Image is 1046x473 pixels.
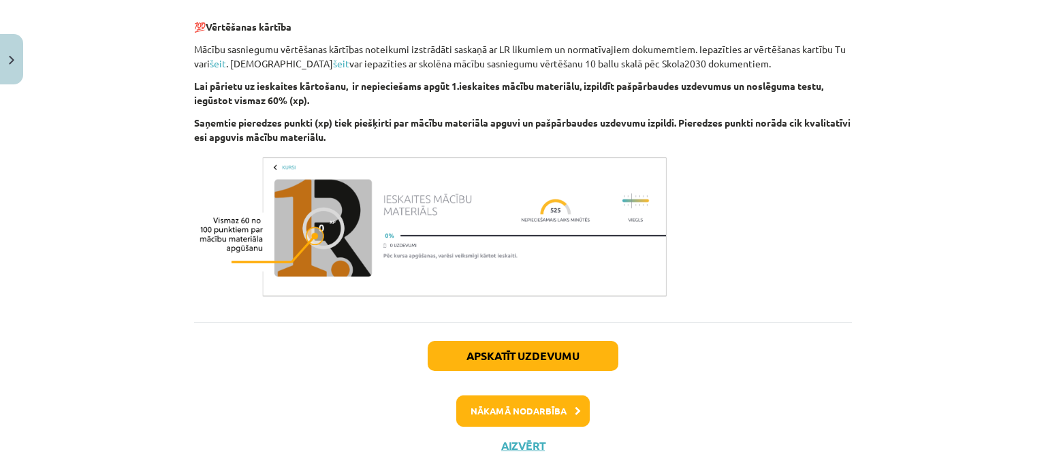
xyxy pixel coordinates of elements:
[206,20,291,33] b: Vērtēšanas kārtība
[456,395,590,427] button: Nākamā nodarbība
[9,56,14,65] img: icon-close-lesson-0947bae3869378f0d4975bcd49f059093ad1ed9edebbc8119c70593378902aed.svg
[497,439,549,453] button: Aizvērt
[194,80,823,106] b: Lai pārietu uz ieskaites kārtošanu, ir nepieciešams apgūt 1.ieskaites mācību materiālu, izpildīt ...
[333,57,349,69] a: šeit
[194,5,852,34] p: 💯
[210,57,226,69] a: šeit
[194,42,852,71] p: Mācību sasniegumu vērtēšanas kārtības noteikumi izstrādāti saskaņā ar LR likumiem un normatīvajie...
[428,341,618,371] button: Apskatīt uzdevumu
[194,116,851,143] b: Saņemtie pieredzes punkti (xp) tiek piešķirti par mācību materiāla apguvi un pašpārbaudes uzdevum...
